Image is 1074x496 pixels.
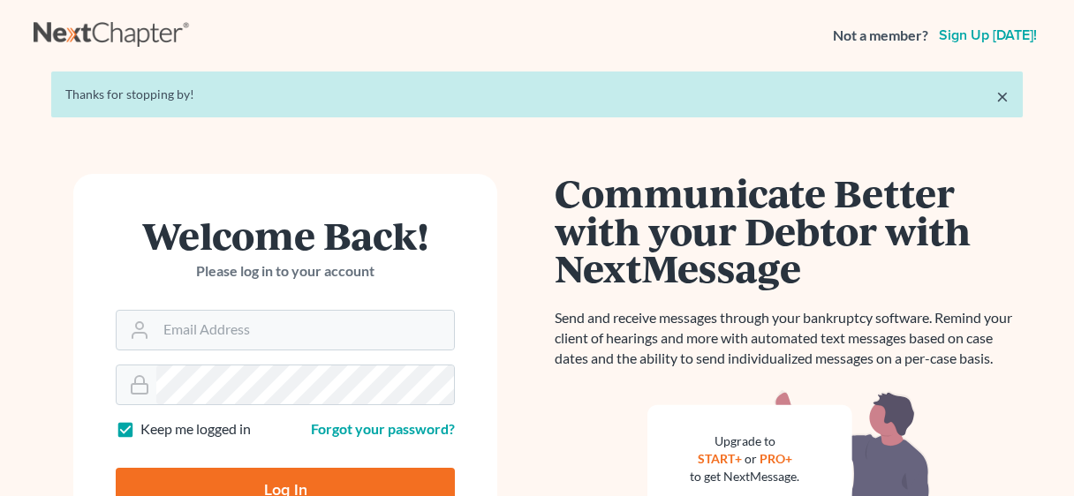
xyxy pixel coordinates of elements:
div: to get NextMessage. [690,468,799,485]
a: PRO+ [760,451,792,466]
h1: Welcome Back! [116,216,455,254]
label: Keep me logged in [140,419,251,440]
p: Send and receive messages through your bankruptcy software. Remind your client of hearings and mo... [555,308,1023,369]
div: Thanks for stopping by! [65,86,1009,103]
a: Forgot your password? [311,420,455,437]
input: Email Address [156,311,454,349]
span: or [745,451,757,466]
a: × [996,86,1009,107]
div: Upgrade to [690,432,799,450]
p: Please log in to your account [116,261,455,282]
a: START+ [698,451,742,466]
strong: Not a member? [833,26,928,46]
a: Sign up [DATE]! [935,28,1040,42]
h1: Communicate Better with your Debtor with NextMessage [555,174,1023,287]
